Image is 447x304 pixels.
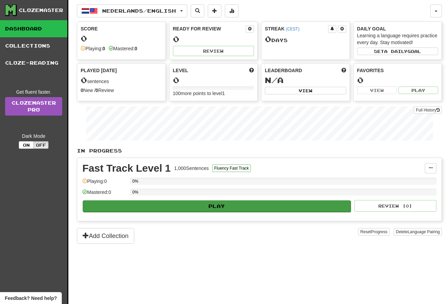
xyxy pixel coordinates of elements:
button: Add sentence to collection [208,4,221,17]
button: Nederlands/English [77,4,187,17]
button: Full History [414,106,442,114]
div: Playing: 0 [82,178,127,189]
strong: 0 [103,46,105,51]
div: Score [81,25,162,32]
div: Mastered: [109,45,137,52]
div: Favorites [357,67,438,74]
span: Played [DATE] [81,67,117,74]
span: Level [173,67,188,74]
button: Play [83,200,351,212]
div: Learning a language requires practice every day. Stay motivated! [357,32,438,46]
div: Streak [265,25,328,32]
button: Add Collection [77,228,134,244]
div: Playing: [81,45,105,52]
div: 0 [173,35,254,43]
span: This week in points, UTC [341,67,346,74]
button: Off [33,141,49,149]
div: Daily Goal [357,25,438,32]
div: Day s [265,35,346,44]
p: In Progress [77,147,442,154]
a: ClozemasterPro [5,97,62,116]
button: ResetProgress [358,228,389,236]
strong: 0 [81,88,83,93]
div: Fast Track Level 1 [82,163,171,173]
a: (CEST) [286,27,299,31]
button: DeleteLanguage Pairing [394,228,442,236]
button: Search sentences [191,4,204,17]
span: Nederlands / English [102,8,176,14]
div: 0 [81,34,162,43]
div: Dark Mode [5,133,62,140]
div: sentences [81,76,162,85]
span: a daily [384,49,407,54]
div: 0 [357,76,438,84]
div: 0 [173,76,254,84]
button: On [19,141,34,149]
div: Get fluent faster. [5,89,62,95]
button: Fluency Fast Track [212,164,251,172]
div: 100 more points to level 1 [173,90,254,97]
span: Progress [371,229,388,234]
button: Play [398,87,438,94]
span: Open feedback widget [5,295,57,302]
button: More stats [225,4,239,17]
div: 1,000 Sentences [174,165,209,172]
button: View [357,87,397,94]
strong: 0 [96,88,98,93]
button: View [265,87,346,94]
strong: 0 [135,46,137,51]
span: Score more points to level up [249,67,254,74]
button: Review (0) [354,200,436,212]
button: Seta dailygoal [357,48,438,55]
div: Clozemaster [19,7,63,14]
div: Mastered: 0 [82,189,127,200]
span: Leaderboard [265,67,302,74]
span: N/A [265,75,284,85]
button: Review [173,46,254,56]
span: 0 [265,34,271,44]
span: 0 [81,75,87,85]
span: Language Pairing [408,229,440,234]
div: Ready for Review [173,25,246,32]
div: New / Review [81,87,162,94]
